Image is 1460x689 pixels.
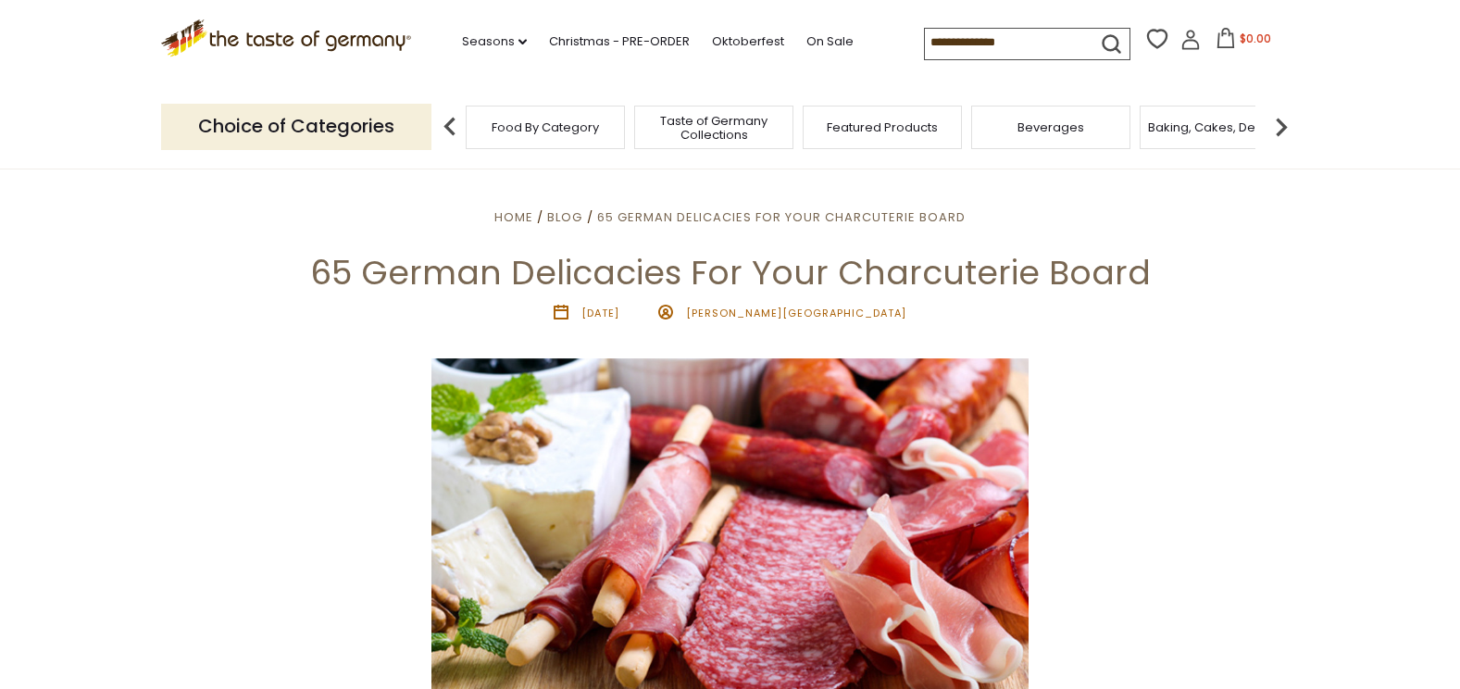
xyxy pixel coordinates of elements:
img: next arrow [1263,108,1300,145]
a: Featured Products [827,120,938,134]
p: Choice of Categories [161,104,431,149]
a: Christmas - PRE-ORDER [549,31,690,52]
a: Baking, Cakes, Desserts [1148,120,1292,134]
a: Home [494,208,533,226]
time: [DATE] [581,306,619,320]
a: Taste of Germany Collections [640,114,788,142]
a: Beverages [1017,120,1084,134]
a: 65 German Delicacies For Your Charcuterie Board [597,208,966,226]
a: Seasons [462,31,527,52]
h1: 65 German Delicacies For Your Charcuterie Board [57,252,1403,294]
a: Food By Category [492,120,599,134]
button: $0.00 [1204,28,1283,56]
img: previous arrow [431,108,468,145]
span: $0.00 [1240,31,1271,46]
span: [PERSON_NAME][GEOGRAPHIC_DATA] [686,306,906,320]
a: On Sale [806,31,854,52]
a: Blog [547,208,582,226]
a: Oktoberfest [712,31,784,52]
